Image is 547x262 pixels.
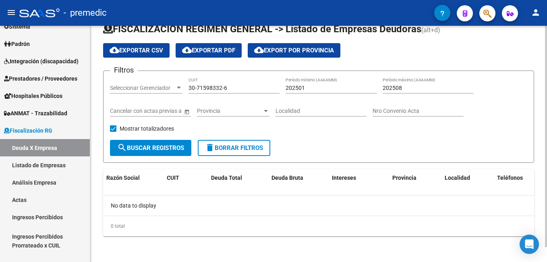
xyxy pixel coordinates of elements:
[389,169,441,196] datatable-header-cell: Provincia
[531,8,541,17] mat-icon: person
[254,47,334,54] span: Export por Provincia
[197,108,262,114] span: Provincia
[445,175,470,181] span: Localidad
[332,175,356,181] span: Intereses
[164,169,208,196] datatable-header-cell: CUIT
[103,195,534,216] div: No data to display
[176,43,242,58] button: Exportar PDF
[520,235,539,254] div: Open Intercom Messenger
[392,175,416,181] span: Provincia
[64,4,107,22] span: - premedic
[421,26,440,34] span: (alt+d)
[198,140,270,156] button: Borrar Filtros
[271,175,303,181] span: Deuda Bruta
[211,175,242,181] span: Deuda Total
[110,85,175,91] span: Seleccionar Gerenciador
[110,45,119,55] mat-icon: cloud_download
[441,169,494,196] datatable-header-cell: Localidad
[254,45,264,55] mat-icon: cloud_download
[117,144,184,152] span: Buscar Registros
[182,47,235,54] span: Exportar PDF
[182,45,192,55] mat-icon: cloud_download
[6,8,16,17] mat-icon: menu
[103,43,170,58] button: Exportar CSV
[106,175,140,181] span: Razón Social
[117,143,127,152] mat-icon: search
[103,216,534,236] div: 0 total
[110,140,191,156] button: Buscar Registros
[182,107,191,116] button: Open calendar
[4,109,67,118] span: ANMAT - Trazabilidad
[329,169,389,196] datatable-header-cell: Intereses
[110,64,138,76] h3: Filtros
[205,143,215,152] mat-icon: delete
[4,91,62,100] span: Hospitales Públicos
[248,43,340,58] button: Export por Provincia
[497,175,523,181] span: Teléfonos
[110,47,163,54] span: Exportar CSV
[208,169,268,196] datatable-header-cell: Deuda Total
[120,124,174,133] span: Mostrar totalizadores
[4,126,52,135] span: Fiscalización RG
[4,22,30,31] span: Sistema
[4,40,30,48] span: Padrón
[103,23,421,35] span: FISCALIZACION REGIMEN GENERAL -> Listado de Empresas Deudoras
[167,175,179,181] span: CUIT
[4,57,79,66] span: Integración (discapacidad)
[4,74,77,83] span: Prestadores / Proveedores
[268,169,329,196] datatable-header-cell: Deuda Bruta
[205,144,263,152] span: Borrar Filtros
[103,169,164,196] datatable-header-cell: Razón Social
